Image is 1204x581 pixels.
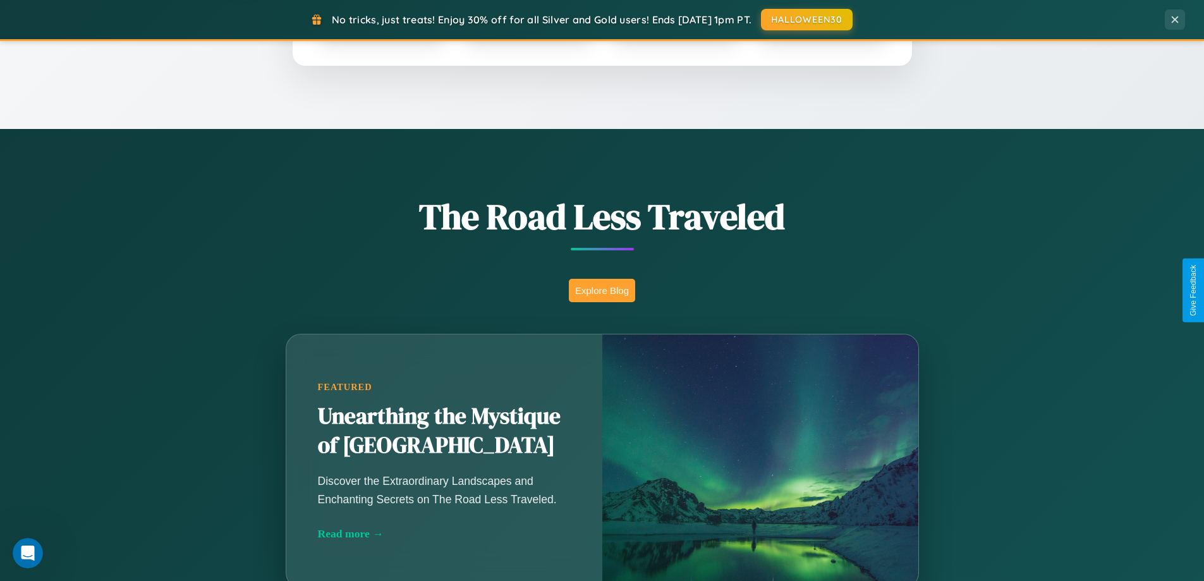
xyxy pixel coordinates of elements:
span: No tricks, just treats! Enjoy 30% off for all Silver and Gold users! Ends [DATE] 1pm PT. [332,13,751,26]
button: HALLOWEEN30 [761,9,853,30]
h1: The Road Less Traveled [223,192,982,241]
div: Read more → [318,527,571,541]
h2: Unearthing the Mystique of [GEOGRAPHIC_DATA] [318,402,571,460]
p: Discover the Extraordinary Landscapes and Enchanting Secrets on The Road Less Traveled. [318,472,571,508]
iframe: Intercom live chat [13,538,43,568]
div: Give Feedback [1189,265,1198,316]
button: Explore Blog [569,279,635,302]
div: Featured [318,382,571,393]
